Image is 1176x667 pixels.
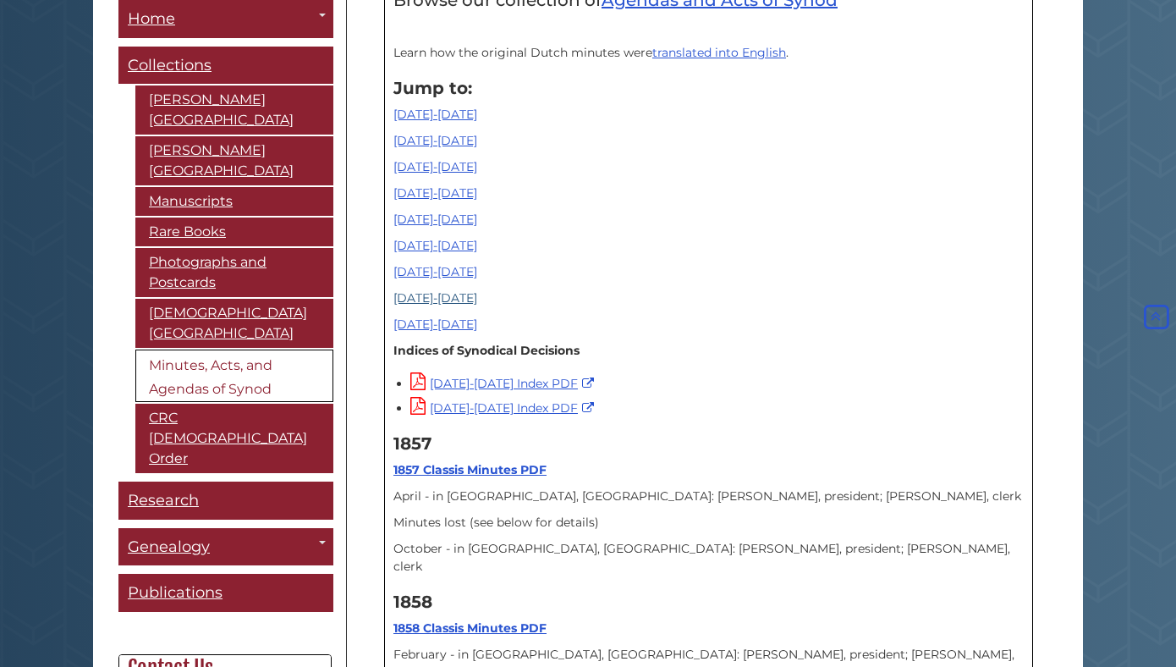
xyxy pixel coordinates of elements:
a: [DATE]-[DATE] [393,317,477,332]
a: 1858 Classis Minutes PDF [393,620,547,636]
a: Minutes, Acts, and Agendas of Synod [135,350,333,402]
p: October - in [GEOGRAPHIC_DATA], [GEOGRAPHIC_DATA]: [PERSON_NAME], president; [PERSON_NAME], clerk [393,540,1024,576]
a: Manuscripts [135,187,333,216]
a: Back to Top [1140,309,1172,324]
a: [DATE]-[DATE] [393,185,477,201]
a: [DATE]-[DATE] [393,212,477,227]
a: [PERSON_NAME][GEOGRAPHIC_DATA] [135,85,333,135]
a: 1857 Classis Minutes PDF [393,462,547,477]
a: CRC [DEMOGRAPHIC_DATA] Order [135,404,333,473]
p: Minutes lost (see below for details) [393,514,1024,532]
a: [DATE]-[DATE] [393,107,477,122]
a: [DATE]-[DATE] Index PDF [410,400,598,416]
strong: Indices of Synodical Decisions [393,343,580,358]
a: Genealogy [118,528,333,566]
b: 1857 [393,433,431,454]
a: Photographs and Postcards [135,248,333,297]
a: Publications [118,574,333,612]
a: [DATE]-[DATE] [393,133,477,148]
a: [DEMOGRAPHIC_DATA][GEOGRAPHIC_DATA] [135,299,333,348]
p: April - in [GEOGRAPHIC_DATA], [GEOGRAPHIC_DATA]: [PERSON_NAME], president; [PERSON_NAME], clerk [393,488,1024,505]
span: Collections [128,56,212,74]
a: [DATE]-[DATE] [393,290,477,306]
a: Rare Books [135,218,333,246]
span: Research [128,491,199,510]
a: [PERSON_NAME][GEOGRAPHIC_DATA] [135,136,333,185]
span: Home [128,9,175,28]
p: Learn how the original Dutch minutes were . [393,44,1024,62]
a: [DATE]-[DATE] [393,159,477,174]
a: translated into English [652,45,786,60]
a: Research [118,482,333,520]
span: Publications [128,583,223,602]
span: Genealogy [128,537,210,556]
a: [DATE]-[DATE] [393,264,477,279]
a: [DATE]-[DATE] [393,238,477,253]
a: Collections [118,47,333,85]
strong: Jump to: [393,78,472,98]
strong: 1858 [393,592,432,612]
a: [DATE]-[DATE] Index PDF [410,376,598,391]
